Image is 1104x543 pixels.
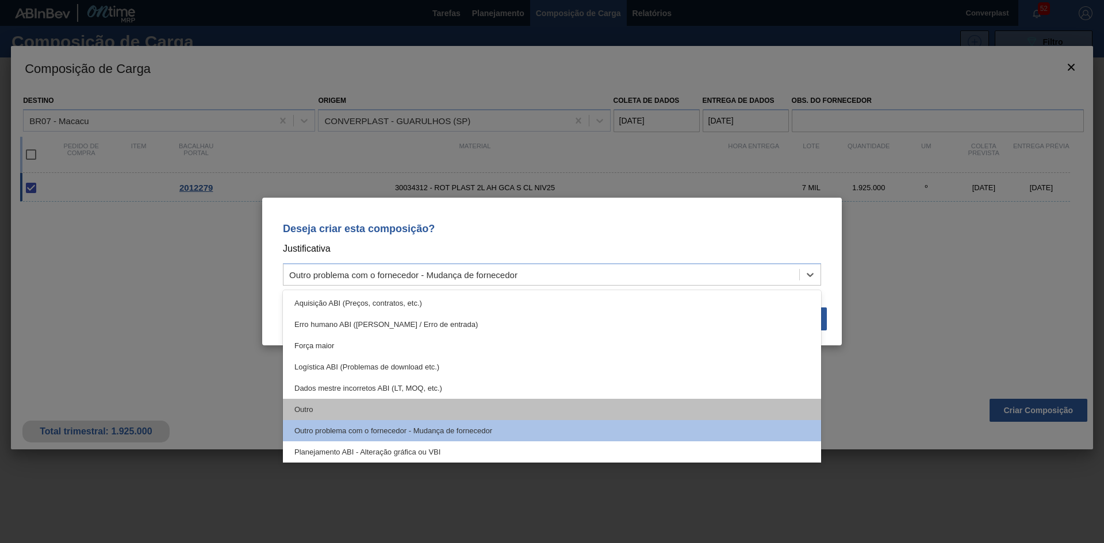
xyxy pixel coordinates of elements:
[283,223,435,234] font: Deseja criar esta composição?
[294,384,442,392] font: Dados mestre incorretos ABI (LT, MOQ, etc.)
[283,244,331,253] font: Justificativa
[294,320,478,329] font: Erro humano ABI ([PERSON_NAME] / Erro de entrada)
[294,426,492,435] font: Outro problema com o fornecedor - Mudança de fornecedor
[289,270,517,280] font: Outro problema com o fornecedor - Mudança de fornecedor
[294,448,440,456] font: Planejamento ABI - Alteração gráfica ou VBI
[294,341,334,350] font: Força maior
[294,405,313,414] font: Outro
[294,363,439,371] font: Logística ABI (Problemas de download etc.)
[294,299,422,307] font: Aquisição ABI (Preços, contratos, etc.)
